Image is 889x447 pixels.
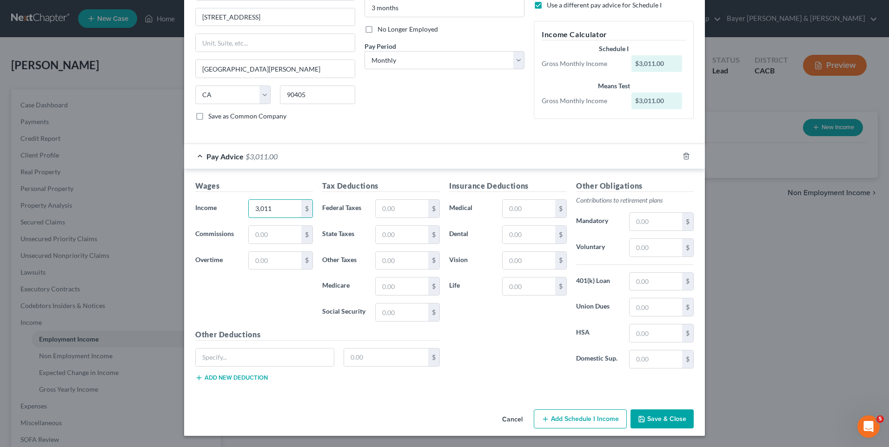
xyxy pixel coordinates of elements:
input: Enter zip... [280,85,355,104]
input: Unit, Suite, etc... [196,34,355,52]
input: 0.00 [503,277,555,295]
div: $ [428,252,439,270]
input: 0.00 [630,350,682,368]
label: Medicare [318,277,371,296]
span: No Longer Employed [378,25,438,33]
input: Enter address... [196,8,355,26]
div: $ [555,226,566,243]
span: Pay Period [365,42,396,50]
input: 0.00 [630,239,682,256]
h5: Wages [195,180,313,192]
div: $3,011.00 [631,92,683,109]
div: Means Test [542,81,686,91]
input: 0.00 [376,277,428,295]
input: Enter city... [196,60,355,78]
input: Specify... [196,348,334,366]
label: Commissions [191,225,244,244]
input: 0.00 [503,252,555,270]
iframe: Intercom live chat [857,415,880,438]
div: $ [428,348,439,366]
h5: Other Obligations [576,180,694,192]
input: 0.00 [630,213,682,230]
label: Union Dues [571,298,624,316]
input: 0.00 [344,348,429,366]
div: $ [555,252,566,270]
label: Overtime [191,251,244,270]
label: Voluntary [571,238,624,257]
div: $ [428,226,439,243]
input: 0.00 [376,252,428,270]
h5: Tax Deductions [322,180,440,192]
label: Vision [444,251,498,270]
input: 0.00 [376,200,428,217]
div: Gross Monthly Income [537,96,627,105]
span: Save as Common Company [208,112,286,120]
h5: Insurance Deductions [449,180,567,192]
button: Add new deduction [195,374,268,381]
h5: Other Deductions [195,329,440,341]
div: $ [682,350,693,368]
div: $ [301,226,312,243]
input: 0.00 [249,200,301,217]
div: $ [682,213,693,230]
div: $ [301,200,312,217]
input: 0.00 [630,324,682,342]
input: 0.00 [249,226,301,243]
input: 0.00 [630,298,682,316]
div: $ [555,277,566,295]
div: $ [555,200,566,217]
div: $ [428,277,439,295]
label: Mandatory [571,212,624,231]
input: 0.00 [376,226,428,243]
label: HSA [571,324,624,342]
button: Save & Close [630,409,694,429]
span: Income [195,204,217,211]
input: 0.00 [249,252,301,270]
input: 0.00 [503,226,555,243]
label: 401(k) Loan [571,272,624,291]
span: Use a different pay advice for Schedule I [547,1,662,9]
input: 0.00 [630,273,682,290]
label: Domestic Sup. [571,350,624,368]
div: $3,011.00 [631,55,683,72]
span: Pay Advice [206,152,244,161]
label: Social Security [318,303,371,322]
input: 0.00 [503,200,555,217]
label: State Taxes [318,225,371,244]
div: $ [428,303,439,321]
label: Life [444,277,498,296]
button: Add Schedule I Income [534,409,627,429]
label: Other Taxes [318,251,371,270]
button: Cancel [495,410,530,429]
span: 5 [876,415,884,423]
p: Contributions to retirement plans [576,196,694,205]
div: $ [301,252,312,270]
div: $ [682,298,693,316]
div: $ [428,200,439,217]
div: Schedule I [542,44,686,53]
label: Dental [444,225,498,244]
div: $ [682,273,693,290]
div: $ [682,324,693,342]
span: $3,011.00 [245,152,278,161]
div: $ [682,239,693,256]
label: Medical [444,199,498,218]
label: Federal Taxes [318,199,371,218]
h5: Income Calculator [542,29,686,40]
input: 0.00 [376,303,428,321]
div: Gross Monthly Income [537,59,627,68]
